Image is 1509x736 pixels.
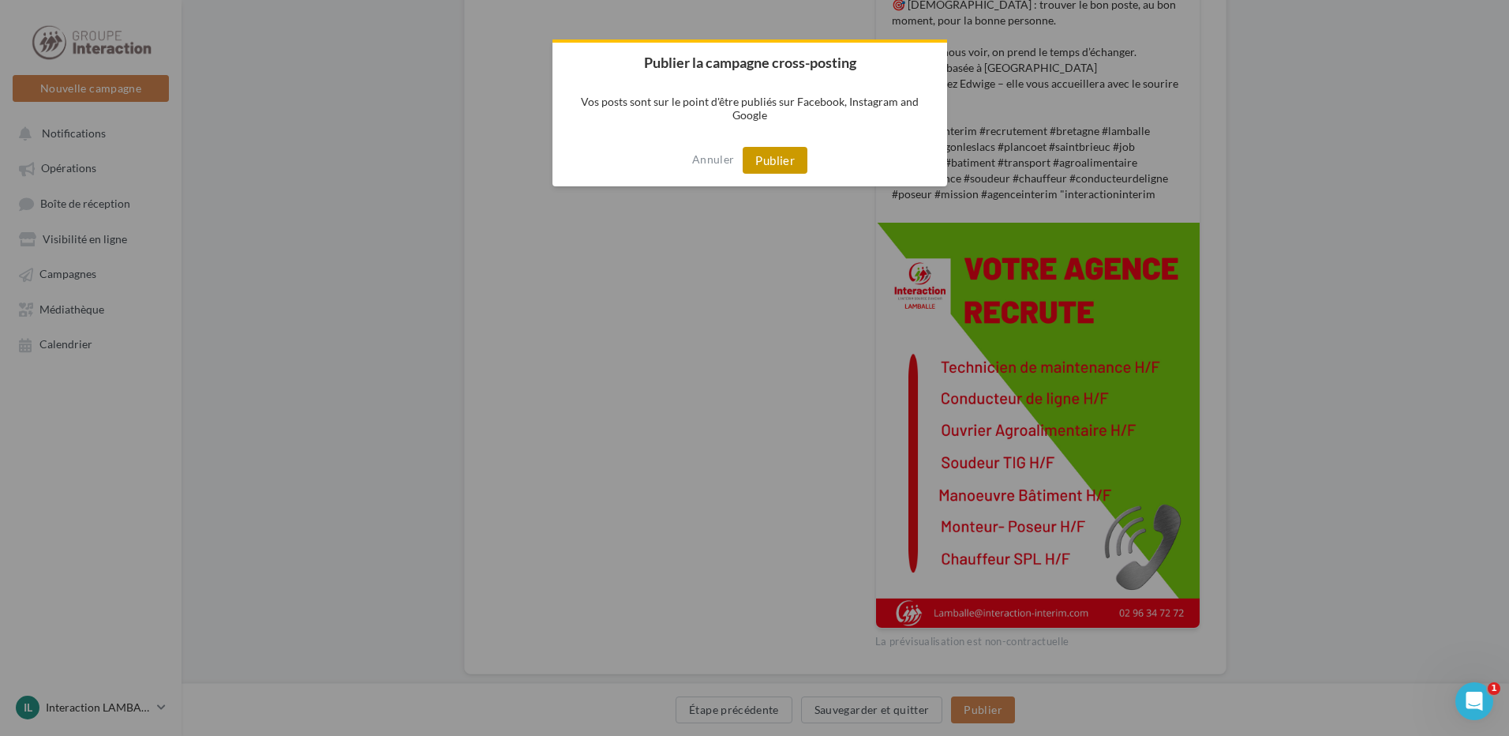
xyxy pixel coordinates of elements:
h2: Publier la campagne cross-posting [552,43,947,82]
iframe: Intercom live chat [1455,682,1493,720]
button: Annuler [692,147,734,172]
button: Publier [743,147,807,174]
p: Vos posts sont sur le point d'être publiés sur Facebook, Instagram and Google [552,82,947,134]
span: 1 [1488,682,1500,695]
